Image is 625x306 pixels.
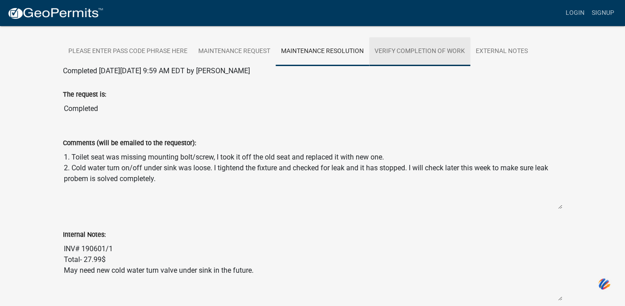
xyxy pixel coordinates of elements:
img: svg+xml;base64,PHN2ZyB3aWR0aD0iNDQiIGhlaWdodD0iNDQiIHZpZXdCb3g9IjAgMCA0NCA0NCIgZmlsbD0ibm9uZSIgeG... [597,276,612,293]
a: Please Enter Pass Code Phrase Here [63,37,193,66]
a: External Notes [470,37,533,66]
label: Internal Notes: [63,232,106,238]
textarea: INV# 190601/1 Total- 27.99$ May need new cold water turn valve under sink in the future. [63,240,562,301]
a: Maintenance Request [193,37,276,66]
label: Comments (will be emailed to the requestor): [63,140,196,146]
label: The request is: [63,92,106,98]
a: Verify Completion of work [369,37,470,66]
a: Login [562,4,588,22]
a: Signup [588,4,618,22]
span: Completed [DATE][DATE] 9:59 AM EDT by [PERSON_NAME] [63,67,250,75]
textarea: 1. Toilet seat was missing mounting bolt/screw, I took it off the old seat and replaced it with n... [63,148,562,209]
a: Maintenance Resolution [276,37,369,66]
